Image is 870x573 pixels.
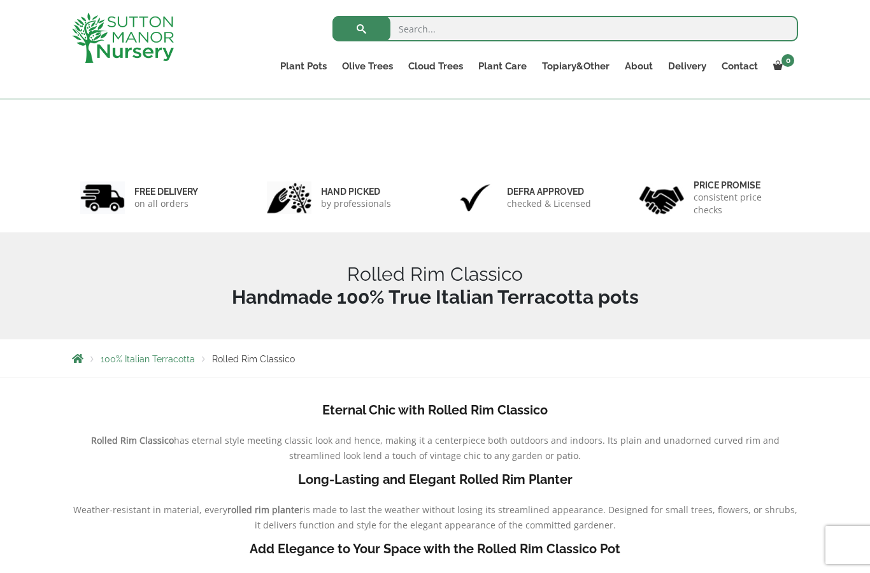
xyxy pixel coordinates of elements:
[471,57,534,75] a: Plant Care
[255,504,797,531] span: is made to last the weather without losing its streamlined appearance. Designed for small trees, ...
[298,472,573,487] b: Long-Lasting and Elegant Rolled Rim Planter
[534,57,617,75] a: Topiary&Other
[334,57,401,75] a: Olive Trees
[250,541,620,556] b: Add Elegance to Your Space with the Rolled Rim Classico Pot
[267,181,311,214] img: 2.jpg
[72,263,798,309] h1: Rolled Rim Classico
[101,354,195,364] a: 100% Italian Terracotta
[507,186,591,197] h6: Defra approved
[714,57,766,75] a: Contact
[212,354,295,364] span: Rolled Rim Classico
[73,504,227,516] span: Weather-resistant in material, every
[91,434,174,446] b: Rolled Rim Classico
[694,191,790,216] p: consistent price checks
[72,13,174,63] img: logo
[321,197,391,210] p: by professionals
[694,180,790,191] h6: Price promise
[273,57,334,75] a: Plant Pots
[660,57,714,75] a: Delivery
[639,178,684,217] img: 4.jpg
[72,353,798,364] nav: Breadcrumbs
[80,181,125,214] img: 1.jpg
[322,402,548,418] b: Eternal Chic with Rolled Rim Classico
[134,197,198,210] p: on all orders
[227,504,303,516] b: rolled rim planter
[321,186,391,197] h6: hand picked
[781,54,794,67] span: 0
[332,16,798,41] input: Search...
[507,197,591,210] p: checked & Licensed
[401,57,471,75] a: Cloud Trees
[453,181,497,214] img: 3.jpg
[766,57,798,75] a: 0
[134,186,198,197] h6: FREE DELIVERY
[174,434,780,462] span: has eternal style meeting classic look and hence, making it a centerpiece both outdoors and indoo...
[617,57,660,75] a: About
